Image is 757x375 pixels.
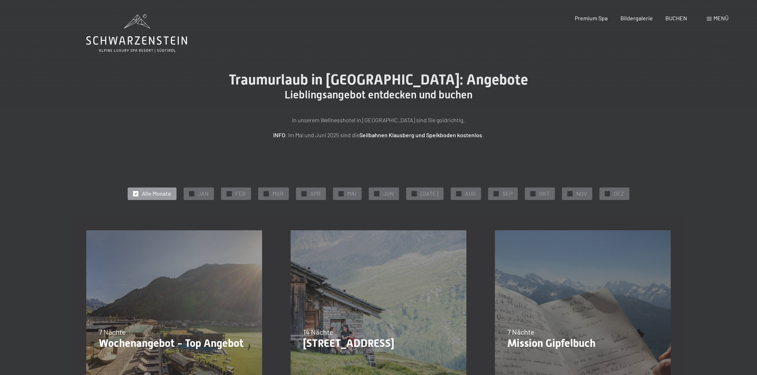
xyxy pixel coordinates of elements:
span: ✓ [265,191,268,196]
span: 7 Nächte [99,328,126,336]
a: Premium Spa [575,15,608,21]
span: 7 Nächte [507,328,534,336]
span: Menü [713,15,728,21]
span: Alle Monate [142,190,171,197]
span: SEP [502,190,512,197]
span: MAI [347,190,356,197]
span: ✓ [190,191,193,196]
span: ✓ [228,191,231,196]
p: Wochenangebot - Top Angebot [99,337,250,350]
span: [DATE] [420,190,438,197]
span: ✓ [606,191,609,196]
span: JAN [198,190,209,197]
span: JUN [383,190,394,197]
p: In unserem Wellnesshotel in [GEOGRAPHIC_DATA] sind Sie goldrichtig. [200,115,557,125]
span: ✓ [134,191,137,196]
p: : Im Mai und Juni 2025 sind die . [200,130,557,140]
span: DEZ [614,190,624,197]
span: ✓ [340,191,343,196]
span: Traumurlaub in [GEOGRAPHIC_DATA]: Angebote [229,71,528,88]
span: ✓ [303,191,306,196]
span: NOV [576,190,587,197]
a: Bildergalerie [620,15,653,21]
span: Lieblingsangebot entdecken und buchen [285,88,472,101]
span: ✓ [532,191,534,196]
span: ✓ [413,191,416,196]
strong: INFO [273,132,285,138]
span: ✓ [569,191,572,196]
span: APR [310,190,321,197]
span: 14 Nächte [303,328,333,336]
span: FEB [235,190,246,197]
strong: Seilbahnen Klausberg und Speikboden kostenlos [359,132,482,138]
p: [STREET_ADDRESS] [303,337,454,350]
span: ✓ [375,191,378,196]
p: Mission Gipfelbuch [507,337,658,350]
span: ✓ [495,191,498,196]
span: MAR [272,190,283,197]
span: ✓ [457,191,460,196]
a: BUCHEN [665,15,687,21]
span: OKT [539,190,549,197]
span: AUG [465,190,476,197]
